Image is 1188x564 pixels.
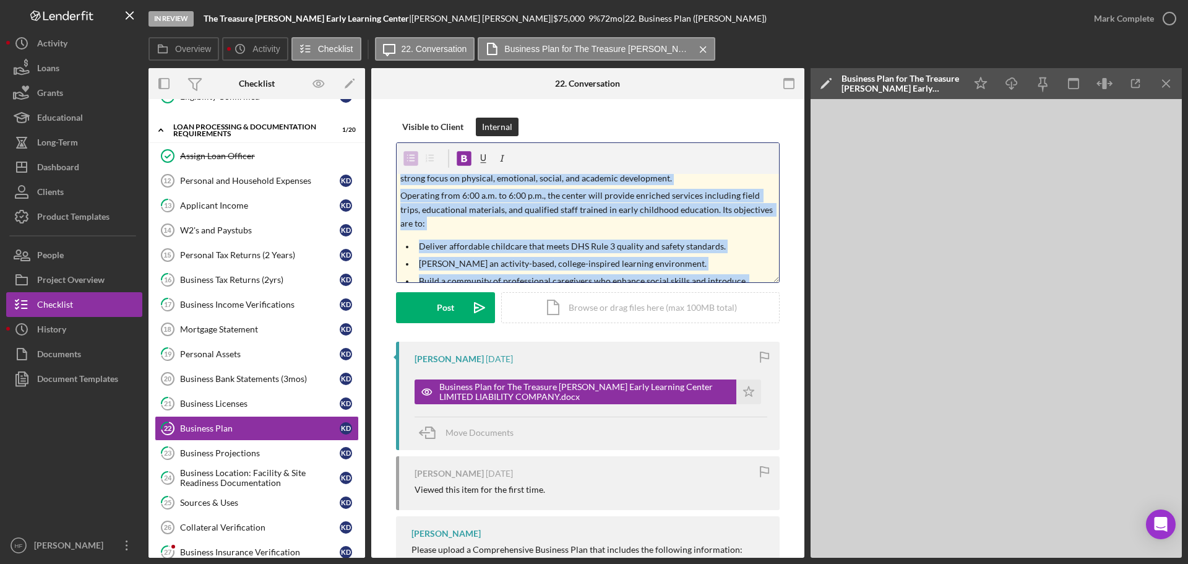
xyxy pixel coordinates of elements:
span: $75,000 [553,13,585,24]
div: Business Tax Returns (2yrs) [180,275,340,285]
div: Mortgage Statement [180,324,340,334]
tspan: 22 [164,424,171,432]
div: 72 mo [600,14,622,24]
div: Collateral Verification [180,523,340,532]
button: 22. Conversation [375,37,475,61]
tspan: 16 [164,275,172,284]
tspan: 19 [164,350,172,358]
div: [PERSON_NAME] [415,354,484,364]
div: Business Plan [180,423,340,433]
tspan: 12 [163,177,171,184]
button: Post [396,292,495,323]
button: Checklist [291,37,361,61]
b: The Treasure [PERSON_NAME] Early Learning Center [204,13,409,24]
div: K D [340,224,352,236]
button: Activity [222,37,288,61]
a: 14W2's and PaystubsKD [155,218,359,243]
div: Loan Processing & Documentation Requirements [173,123,325,137]
div: Business Insurance Verification [180,547,340,557]
button: Visible to Client [396,118,470,136]
tspan: 21 [164,399,171,407]
div: [PERSON_NAME] [PERSON_NAME] | [411,14,553,24]
div: Visible to Client [402,118,463,136]
text: HF [15,542,23,549]
tspan: 27 [164,548,172,556]
tspan: 24 [164,474,172,482]
div: Mark Complete [1094,6,1154,31]
a: 18Mortgage StatementKD [155,317,359,342]
label: Overview [175,44,211,54]
a: 26Collateral VerificationKD [155,515,359,540]
div: Business Projections [180,448,340,458]
div: W2's and Paystubs [180,225,340,235]
div: Business Bank Statements (3mos) [180,374,340,384]
div: In Review [148,11,194,27]
div: Viewed this item for the first time. [415,485,545,495]
a: 20Business Bank Statements (3mos)KD [155,367,359,391]
label: Activity [252,44,280,54]
tspan: 13 [164,201,171,209]
div: [PERSON_NAME] [415,469,484,479]
label: Business Plan for The Treasure [PERSON_NAME] Early Learning Center LIMITED LIABILITY COMPANY.docx [504,44,690,54]
div: Open Intercom Messenger [1146,510,1176,539]
button: Move Documents [415,417,526,448]
a: 15Personal Tax Returns (2 Years)KD [155,243,359,267]
div: | 22. Business Plan ([PERSON_NAME]) [622,14,767,24]
button: Mark Complete [1082,6,1182,31]
button: Internal [476,118,519,136]
div: 9 % [588,14,600,24]
tspan: 15 [163,251,171,259]
div: K D [340,447,352,459]
div: Business Plan for The Treasure [PERSON_NAME] Early Learning Center LIMITED LIABILITY COMPANY.docx [439,382,730,402]
a: 25Sources & UsesKD [155,490,359,515]
p: Deliver affordable childcare that meets DHS Rule 3 quality and safety standards. [419,240,776,253]
div: [PERSON_NAME] [31,533,111,561]
button: HF[PERSON_NAME] [6,533,142,558]
div: | [204,14,411,24]
tspan: 23 [164,449,171,457]
div: 1 / 20 [334,126,356,134]
time: 2025-09-15 21:57 [486,469,513,479]
tspan: 25 [164,498,171,506]
span: Move Documents [445,427,514,438]
button: Business Plan for The Treasure [PERSON_NAME] Early Learning Center LIMITED LIABILITY COMPANY.docx [478,37,715,61]
div: K D [340,497,352,509]
button: Overview [148,37,219,61]
div: K D [340,175,352,187]
div: K D [340,323,352,336]
tspan: 17 [164,300,172,308]
a: 23Business ProjectionsKD [155,441,359,466]
div: Please upload a Comprehensive Business Plan that includes the following information: [411,545,767,555]
div: K D [340,397,352,410]
div: K D [340,422,352,435]
a: 17Business Income VerificationsKD [155,292,359,317]
a: 19Personal AssetsKD [155,342,359,367]
button: Business Plan for The Treasure [PERSON_NAME] Early Learning Center LIMITED LIABILITY COMPANY.docx [415,380,761,404]
a: Assign Loan Officer [155,144,359,168]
